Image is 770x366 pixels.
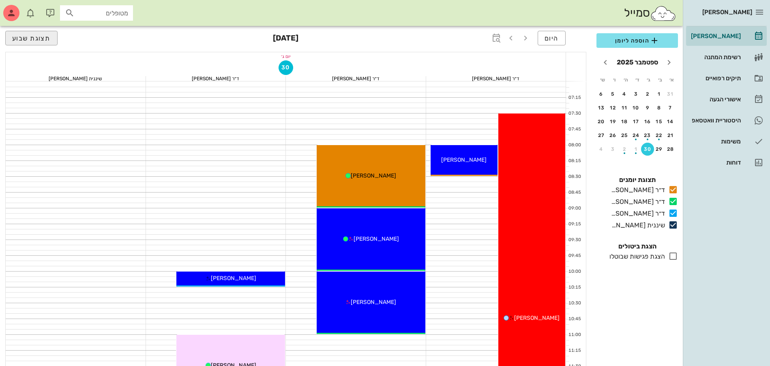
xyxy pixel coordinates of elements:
button: 22 [653,129,666,142]
button: 2 [641,88,654,101]
span: [PERSON_NAME] [441,156,487,163]
div: משימות [689,138,741,145]
a: [PERSON_NAME] [686,26,767,46]
div: 10:45 [566,316,583,323]
div: 12 [607,105,620,111]
button: הוספה ליומן [596,33,678,48]
span: [PERSON_NAME] [211,275,256,282]
div: 27 [595,133,608,138]
div: 08:45 [566,189,583,196]
span: תצוגת שבוע [12,34,51,42]
a: משימות [686,132,767,151]
th: ד׳ [632,73,642,87]
span: תג [24,6,29,11]
div: ד״ר [PERSON_NAME] [286,76,426,81]
h4: הצגת ביטולים [596,242,678,251]
button: 31 [664,88,677,101]
button: 4 [595,143,608,156]
a: תיקים רפואיים [686,68,767,88]
div: ד״ר [PERSON_NAME] [146,76,286,81]
div: 08:15 [566,158,583,165]
button: 15 [653,115,666,128]
div: היסטוריית וואטסאפ [689,117,741,124]
div: 10:15 [566,284,583,291]
button: 8 [653,101,666,114]
button: 25 [618,129,631,142]
div: 5 [607,91,620,97]
button: 10 [630,101,643,114]
div: 09:15 [566,221,583,228]
button: 17 [630,115,643,128]
button: תצוגת שבוע [5,31,58,45]
div: דוחות [689,159,741,166]
button: 16 [641,115,654,128]
button: 1 [653,88,666,101]
div: 20 [595,119,608,124]
div: 18 [618,119,631,124]
th: ש׳ [597,73,608,87]
button: ספטמבר 2025 [613,54,661,71]
div: 09:30 [566,237,583,244]
button: חודש שעבר [662,55,676,70]
div: 6 [595,91,608,97]
img: SmileCloud logo [650,5,676,21]
button: היום [538,31,566,45]
div: ד״ר [PERSON_NAME] [608,197,665,207]
div: 13 [595,105,608,111]
div: ד״ר [PERSON_NAME] [426,76,566,81]
button: 21 [664,129,677,142]
div: אישורי הגעה [689,96,741,103]
div: 4 [618,91,631,97]
div: 11:00 [566,332,583,338]
button: 27 [595,129,608,142]
div: 2 [641,91,654,97]
button: 5 [607,88,620,101]
button: 1 [630,143,643,156]
div: 28 [664,146,677,152]
button: 28 [664,143,677,156]
h4: תצוגת יומנים [596,175,678,185]
th: ג׳ [643,73,654,87]
div: 07:45 [566,126,583,133]
div: 9 [641,105,654,111]
h3: [DATE] [273,31,298,47]
div: 10:00 [566,268,583,275]
button: 24 [630,129,643,142]
a: רשימת המתנה [686,47,767,67]
button: 19 [607,115,620,128]
div: 7 [664,105,677,111]
button: חודש הבא [598,55,613,70]
a: אישורי הגעה [686,90,767,109]
a: דוחות [686,153,767,172]
button: 7 [664,101,677,114]
div: ד״ר [PERSON_NAME] [608,185,665,195]
div: שיננית [PERSON_NAME] [6,76,146,81]
div: 26 [607,133,620,138]
span: [PERSON_NAME] [351,172,396,179]
div: 15 [653,119,666,124]
div: 19 [607,119,620,124]
button: 13 [595,101,608,114]
span: [PERSON_NAME] [351,299,396,306]
div: שיננית [PERSON_NAME] [608,220,665,230]
div: 10:30 [566,300,583,307]
button: 26 [607,129,620,142]
div: 16 [641,119,654,124]
div: תיקים רפואיים [689,75,741,81]
a: היסטוריית וואטסאפ [686,111,767,130]
div: 29 [653,146,666,152]
div: 2 [618,146,631,152]
button: 18 [618,115,631,128]
div: 3 [630,91,643,97]
div: 08:30 [566,173,583,180]
div: 8 [653,105,666,111]
button: 2 [618,143,631,156]
th: א׳ [667,73,677,87]
div: סמייל [624,4,676,22]
th: ב׳ [655,73,665,87]
div: 30 [641,146,654,152]
div: רשימת המתנה [689,54,741,60]
span: [PERSON_NAME] [702,9,752,16]
button: 3 [630,88,643,101]
div: 25 [618,133,631,138]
